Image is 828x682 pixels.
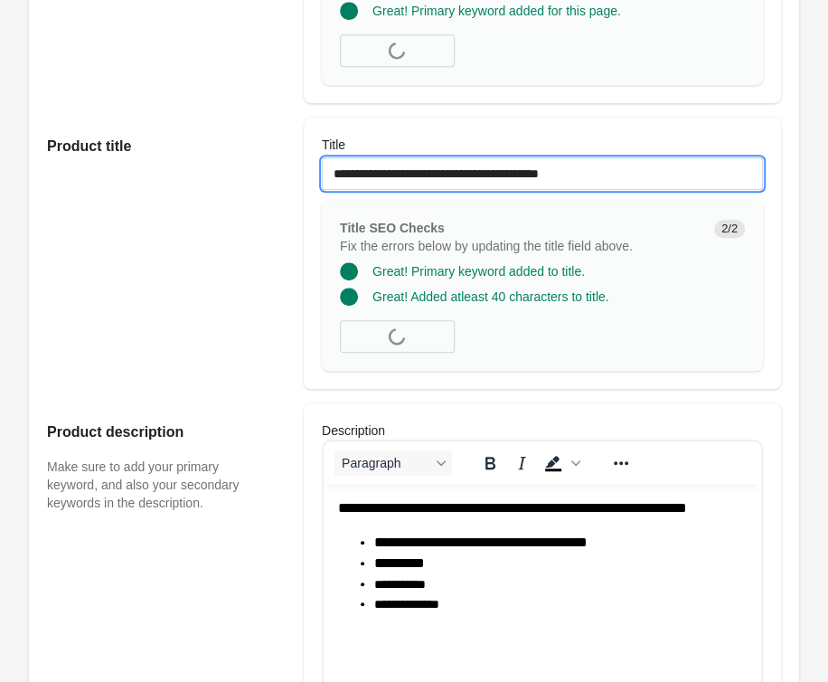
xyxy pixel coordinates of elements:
button: Italic [506,450,537,476]
span: Great! Primary keyword added to title. [372,264,585,279]
h2: Product description [47,422,268,443]
button: Reveal or hide additional toolbar items [606,450,636,476]
span: Great! Primary keyword added for this page. [372,4,621,18]
div: Background color [538,450,583,476]
span: Title SEO Checks [340,221,445,235]
p: Make sure to add your primary keyword, and also your secondary keywords in the description. [47,458,268,512]
span: Paragraph [342,456,430,470]
button: Bold [475,450,505,476]
button: Blocks [334,450,452,476]
p: Fix the errors below by updating the title field above. [340,237,700,255]
label: Title [322,136,345,154]
h2: Product title [47,136,268,157]
span: Great! Added atleast 40 characters to title. [372,289,608,304]
span: 2/2 [714,220,745,238]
